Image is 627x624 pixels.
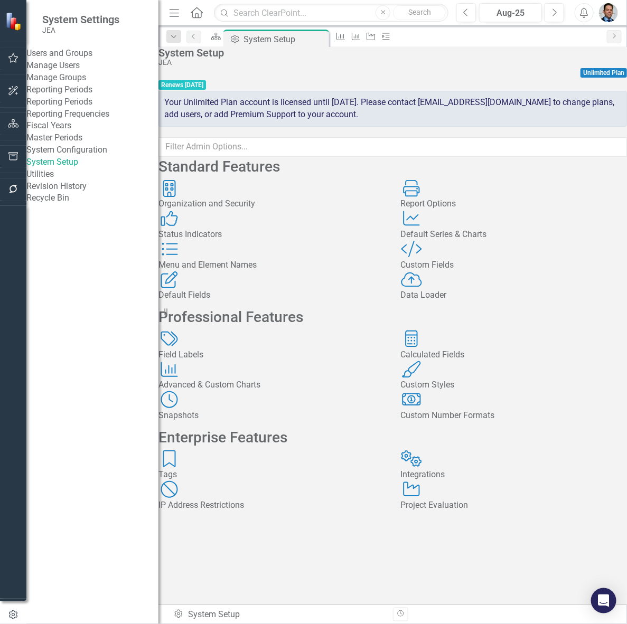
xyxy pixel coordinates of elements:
div: Tags [158,469,385,481]
a: Manage Groups [26,72,158,84]
div: Status Indicators [158,229,385,241]
div: System Configuration [26,144,158,156]
div: System Setup [173,609,385,621]
span: Renews [DATE] [158,80,206,90]
h2: Standard Features [158,159,627,175]
div: System Setup [244,33,326,46]
span: Search [408,8,431,16]
a: Reporting Periods [26,96,158,108]
button: Search [393,5,446,20]
input: Search ClearPoint... [214,4,448,22]
div: Default Fields [158,289,385,301]
div: Utilities [26,168,158,181]
a: Master Periods [26,132,158,144]
span: Unlimited Plan [581,68,627,78]
h2: Enterprise Features [158,430,627,446]
a: System Setup [26,156,158,168]
a: Revision History [26,181,158,193]
input: Filter Admin Options... [158,137,627,157]
div: Your Unlimited Plan account is licensed until [DATE]. Please contact [EMAIL_ADDRESS][DOMAIN_NAME]... [158,91,627,127]
button: Aug-25 [479,3,542,22]
div: IP Address Restrictions [158,499,385,512]
div: Organization and Security [158,198,385,210]
div: Reporting Periods [26,84,158,96]
img: Christopher Barrett [599,3,618,22]
a: Recycle Bin [26,192,158,204]
span: System Settings [42,13,119,26]
div: Menu and Element Names [158,259,385,271]
small: JEA [42,26,119,34]
div: Users and Groups [26,48,158,60]
div: JEA [158,59,622,67]
a: Reporting Frequencies [26,108,158,120]
div: Field Labels [158,349,385,361]
div: Open Intercom Messenger [591,588,616,613]
a: Manage Users [26,60,158,72]
div: Aug-25 [483,7,538,20]
img: ClearPoint Strategy [5,12,24,31]
h2: Professional Features [158,309,627,326]
a: Fiscal Years [26,120,158,132]
div: Advanced & Custom Charts [158,379,385,391]
div: Snapshots [158,410,385,422]
div: System Setup [158,47,622,59]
